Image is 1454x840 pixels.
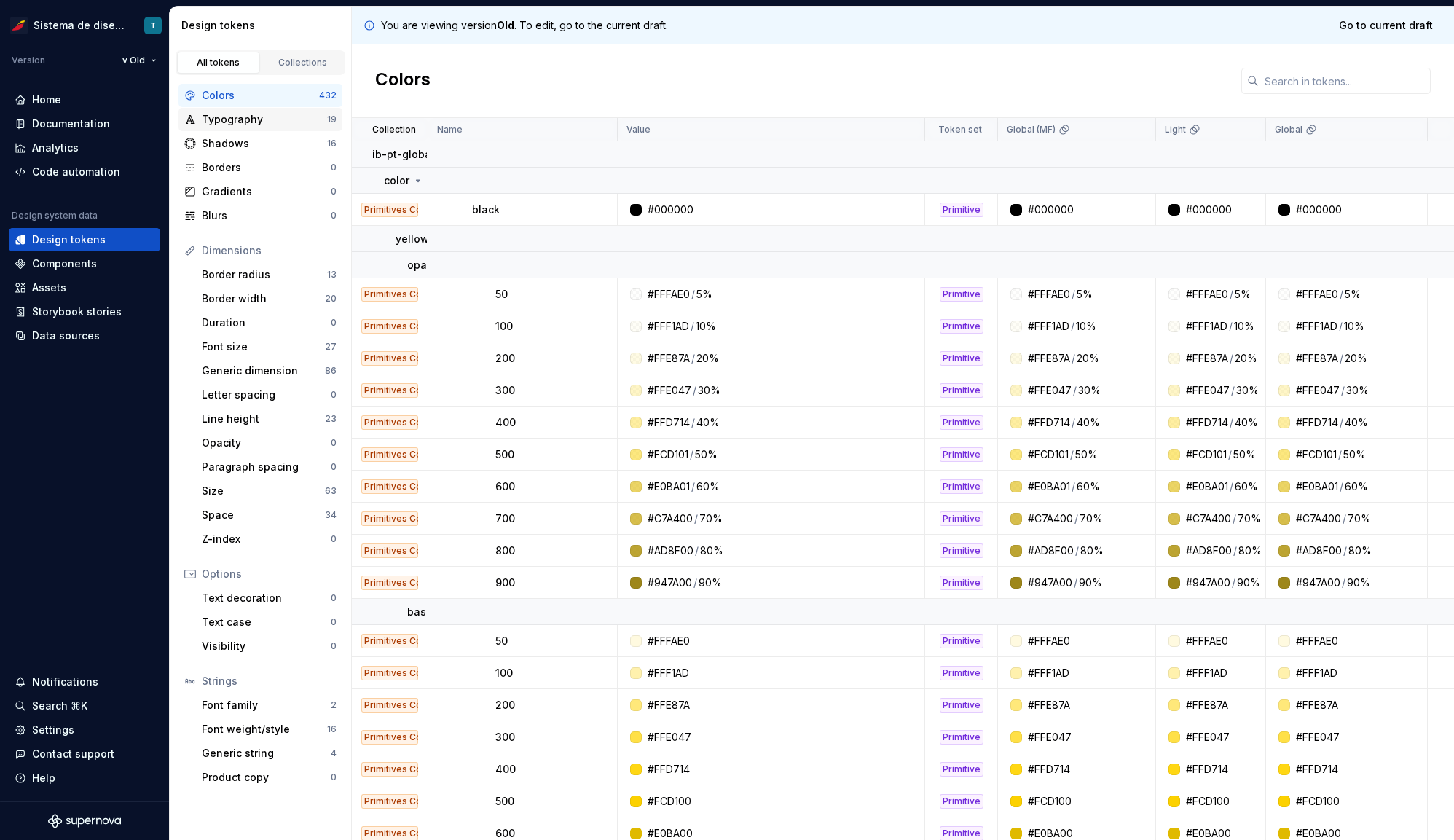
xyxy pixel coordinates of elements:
div: #FFFAE0 [648,287,690,302]
div: #FFE047 [1186,383,1230,398]
div: 5% [1077,287,1093,302]
div: Borders [202,160,331,175]
a: Settings [9,718,160,742]
a: Z-index0 [196,527,342,551]
button: Search ⌘K [9,694,160,718]
p: 400 [495,415,516,430]
div: #AD8F00 [648,543,693,558]
div: Text decoration [202,591,331,605]
p: Value [626,124,651,136]
div: #FFD714 [1028,415,1070,430]
div: 70% [699,511,723,526]
div: / [1339,319,1343,334]
div: Font family [202,698,331,713]
div: Border radius [202,267,327,282]
div: 90% [1237,576,1260,590]
p: 50 [495,634,508,648]
div: 0 [331,210,337,221]
div: All tokens [182,57,255,68]
p: ib-pt-global [372,147,434,162]
div: #FFD714 [1186,415,1228,430]
p: 200 [495,351,515,366]
div: Visibility [202,639,331,653]
div: 90% [1079,576,1102,590]
div: / [1230,479,1233,494]
a: Font weight/style16 [196,718,342,741]
div: / [1343,511,1346,526]
div: Primitives Color (0.1) [361,511,418,526]
div: Paragraph spacing [202,460,331,474]
a: Home [9,88,160,111]
div: / [1070,447,1074,462]
p: base [407,605,433,619]
a: Typography19 [178,108,342,131]
div: 20% [696,351,719,366]
div: #FFF1AD [648,319,689,334]
p: Name [437,124,463,136]
div: / [1072,415,1075,430]
div: Primitives Color (0.1) [361,447,418,462]
div: / [1230,351,1233,366]
p: 500 [495,447,514,462]
p: You are viewing version . To edit, go to the current draft. [381,18,668,33]
div: Version [12,55,45,66]
div: Primitive [940,447,983,462]
span: Go to current draft [1339,18,1433,33]
div: 40% [1235,415,1258,430]
div: #FFE047 [1028,383,1072,398]
div: 10% [1076,319,1096,334]
div: 10% [1344,319,1364,334]
p: color [384,173,409,188]
div: / [1230,415,1233,430]
div: 0 [331,772,337,783]
div: Primitive [940,543,983,558]
div: / [1340,415,1343,430]
div: 10% [696,319,716,334]
div: #FFE047 [1296,383,1340,398]
div: #FFFAE0 [1296,634,1338,648]
div: / [1228,447,1232,462]
a: Letter spacing0 [196,383,342,407]
div: Primitives Color (0.1) [361,415,418,430]
p: Global [1275,124,1302,136]
div: Blurs [202,208,331,223]
div: 50% [1233,447,1256,462]
div: / [691,415,695,430]
p: 50 [495,287,508,302]
div: / [694,511,698,526]
div: 90% [1347,576,1370,590]
div: #E0BA01 [1028,479,1070,494]
div: 70% [1348,511,1371,526]
div: Generic string [202,746,331,761]
div: Primitive [940,319,983,334]
a: Code automation [9,160,160,184]
div: Primitives Color (0.1) [361,203,418,217]
div: Duration [202,315,331,330]
a: Generic string4 [196,742,342,765]
a: Generic dimension86 [196,359,342,382]
a: Supernova Logo [48,814,121,828]
div: #FFF1AD [1028,319,1069,334]
div: #FFE87A [1186,351,1228,366]
div: 20% [1345,351,1367,366]
div: / [1071,319,1074,334]
div: / [1075,543,1079,558]
div: Generic dimension [202,364,325,378]
div: T [150,20,156,31]
a: Design tokens [9,228,160,251]
div: 20% [1235,351,1257,366]
div: #FFE047 [648,383,691,398]
div: #FCD101 [1028,447,1069,462]
div: 16 [327,723,337,735]
div: Size [202,484,325,498]
a: Colors432 [178,84,342,107]
div: Primitive [940,203,983,217]
div: Product copy [202,770,331,785]
div: Colors [202,88,319,103]
div: 27 [325,341,337,353]
div: 20% [1077,351,1099,366]
div: #FFFAE0 [648,634,690,648]
div: / [1340,479,1343,494]
a: Borders0 [178,156,342,179]
div: 30% [1346,383,1369,398]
